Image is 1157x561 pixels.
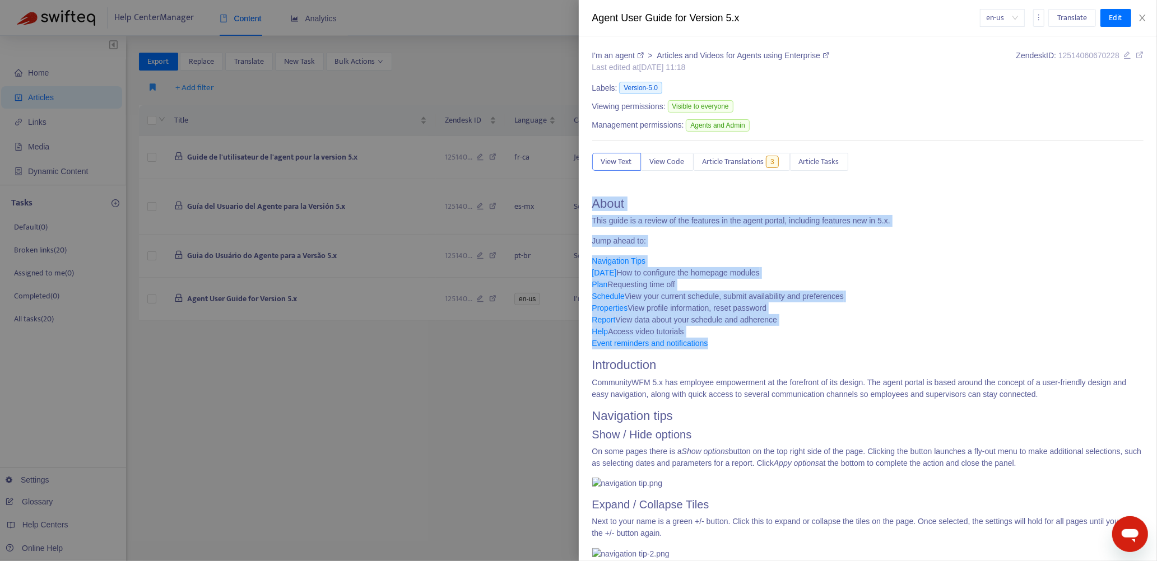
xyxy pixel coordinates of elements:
img: navigation tip.png [592,478,663,489]
a: Event reminders and notifications [592,339,708,348]
span: 3 [766,156,779,168]
button: View Text [592,153,641,171]
a: Help [592,327,608,336]
em: Show options [682,447,729,456]
span: 12514060670228 [1058,51,1119,60]
a: Navigation Tips [592,256,646,265]
h1: About [592,197,1144,211]
span: more [1035,13,1043,21]
button: Close [1135,13,1150,24]
span: View Code [650,156,685,168]
span: Management permissions: [592,119,684,131]
div: Last edited at [DATE] 11:18 [592,62,829,73]
p: Jump ahead to: [592,235,1144,247]
h1: Introduction [592,358,1144,372]
iframe: Button to launch messaging window [1112,516,1148,552]
p: On some pages there is a button on the top right side of the page. Clicking the button launches a... [592,446,1144,469]
div: > [592,50,829,62]
h2: Expand / Collapse Tiles [592,498,1144,511]
h1: Navigation tips [592,409,1144,423]
img: navigation tip-2.png [592,548,670,560]
span: Translate [1057,12,1087,24]
span: Agents and Admin [686,119,749,132]
span: Version-5.0 [619,82,662,94]
a: Plan [592,280,608,289]
h2: Show / Hide options [592,428,1144,441]
span: en-us [987,10,1018,26]
button: Translate [1048,9,1096,27]
button: more [1033,9,1044,27]
span: Article Tasks [799,156,839,168]
span: Edit [1109,12,1122,24]
button: Article Tasks [790,153,848,171]
p: This guide is a review of the features in the agent portal, including features new in 5.x. [592,215,1144,227]
p: How to configure the homepage modules Requesting time off View your current schedule, submit avai... [592,255,1144,349]
p: Next to your name is a green +/- button. Click this to expand or collapse the tiles on the page. ... [592,516,1144,539]
span: Labels: [592,82,617,94]
span: Visible to everyone [668,100,733,113]
button: Article Translations3 [694,153,790,171]
a: I'm an agent [592,51,646,60]
p: CommunityWFM 5.x has employee empowerment at the forefront of its design. The agent portal is bas... [592,377,1144,400]
span: close [1138,13,1147,22]
a: Report [592,315,616,324]
a: Articles and Videos for Agents using Enterprise [657,51,829,60]
a: Schedule [592,292,625,301]
a: Properties [592,303,628,312]
span: Viewing permissions: [592,101,666,113]
div: Zendesk ID: [1016,50,1144,73]
button: Edit [1100,9,1131,27]
a: [DATE] [592,268,617,277]
button: View Code [641,153,694,171]
span: Article Translations [703,156,764,168]
div: Agent User Guide for Version 5.x [592,11,980,26]
span: View Text [601,156,632,168]
em: Appy options [774,459,819,467]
